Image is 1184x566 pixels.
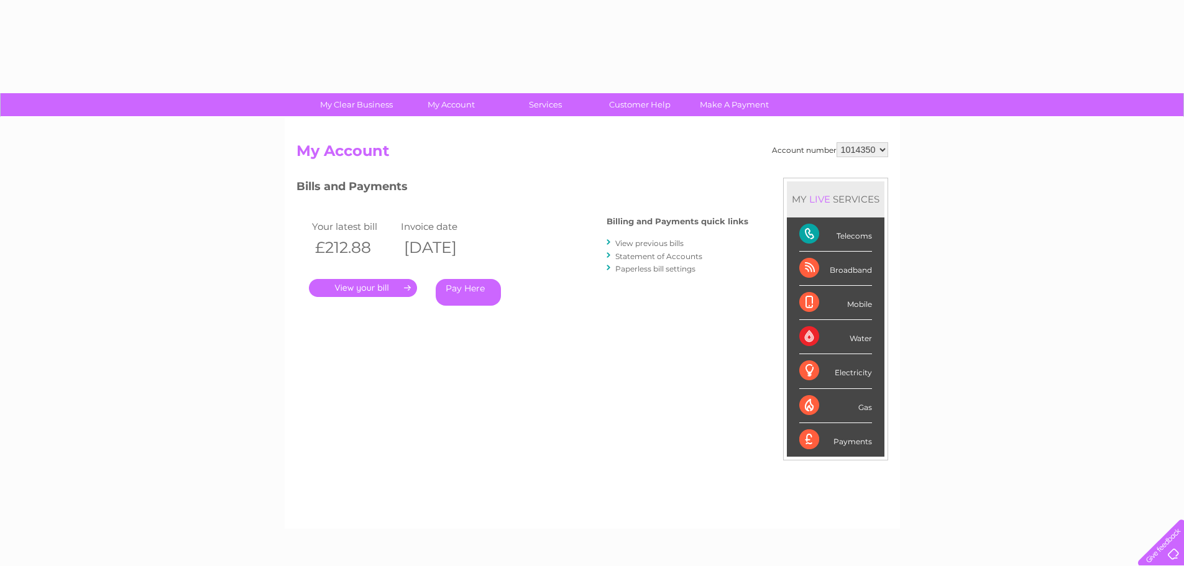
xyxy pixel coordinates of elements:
div: Payments [799,423,872,457]
a: . [309,279,417,297]
a: View previous bills [615,239,684,248]
a: My Clear Business [305,93,408,116]
h4: Billing and Payments quick links [607,217,748,226]
div: Water [799,320,872,354]
div: LIVE [807,193,833,205]
div: Mobile [799,286,872,320]
div: Electricity [799,354,872,388]
a: Statement of Accounts [615,252,702,261]
a: Customer Help [589,93,691,116]
td: Invoice date [398,218,487,235]
div: Telecoms [799,217,872,252]
a: My Account [400,93,502,116]
th: [DATE] [398,235,487,260]
td: Your latest bill [309,218,398,235]
th: £212.88 [309,235,398,260]
div: Account number [772,142,888,157]
a: Paperless bill settings [615,264,695,273]
div: Gas [799,389,872,423]
a: Make A Payment [683,93,786,116]
h3: Bills and Payments [296,178,748,199]
h2: My Account [296,142,888,166]
a: Services [494,93,597,116]
div: Broadband [799,252,872,286]
div: MY SERVICES [787,181,884,217]
a: Pay Here [436,279,501,306]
